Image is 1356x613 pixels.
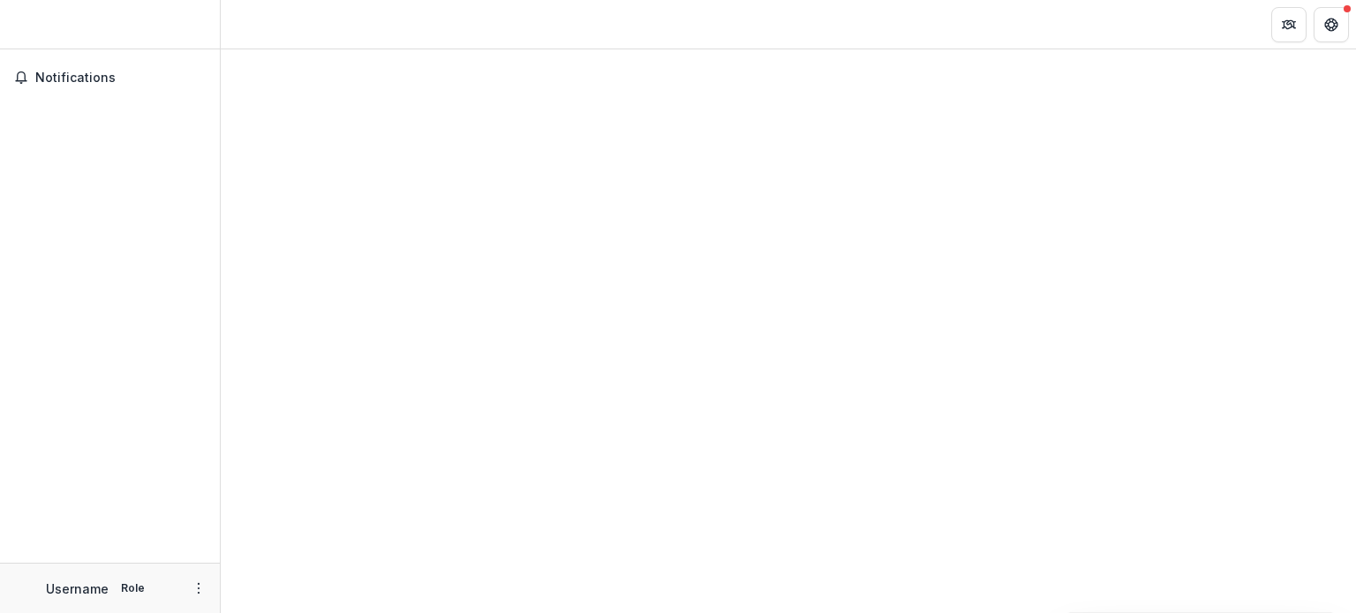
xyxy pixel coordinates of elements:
p: Role [116,580,150,596]
button: Get Help [1314,7,1349,42]
span: Notifications [35,71,206,86]
p: Username [46,579,109,598]
button: More [188,578,209,599]
button: Partners [1271,7,1307,42]
button: Notifications [7,64,213,92]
